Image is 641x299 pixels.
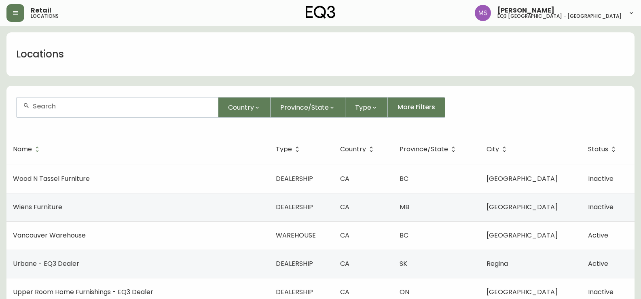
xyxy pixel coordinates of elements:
[400,146,459,153] span: Province/State
[588,287,613,297] span: Inactive
[271,97,345,118] button: Province/State
[400,174,408,183] span: BC
[398,103,435,112] span: More Filters
[340,147,366,152] span: Country
[345,97,388,118] button: Type
[31,7,51,14] span: Retail
[340,287,349,297] span: CA
[13,287,153,297] span: Upper Room Home Furnishings - EQ3 Dealer
[13,147,32,152] span: Name
[276,147,292,152] span: Type
[497,14,622,19] h5: eq3 [GEOGRAPHIC_DATA] - [GEOGRAPHIC_DATA]
[13,231,86,240] span: Vancouver Warehouse
[588,259,608,268] span: Active
[588,146,619,153] span: Status
[33,102,212,110] input: Search
[487,174,558,183] span: [GEOGRAPHIC_DATA]
[13,259,79,268] span: Urbane - EQ3 Dealer
[487,147,499,152] span: City
[16,47,64,61] h1: Locations
[276,231,316,240] span: WAREHOUSE
[588,147,608,152] span: Status
[497,7,554,14] span: [PERSON_NAME]
[280,102,329,112] span: Province/State
[400,259,407,268] span: SK
[276,146,303,153] span: Type
[218,97,271,118] button: Country
[400,147,448,152] span: Province/State
[276,174,313,183] span: DEALERSHIP
[13,146,42,153] span: Name
[340,259,349,268] span: CA
[487,146,510,153] span: City
[276,202,313,212] span: DEALERSHIP
[475,5,491,21] img: 1b6e43211f6f3cc0b0729c9049b8e7af
[487,231,558,240] span: [GEOGRAPHIC_DATA]
[340,146,377,153] span: Country
[588,231,608,240] span: Active
[228,102,254,112] span: Country
[276,259,313,268] span: DEALERSHIP
[588,202,613,212] span: Inactive
[276,287,313,297] span: DEALERSHIP
[340,231,349,240] span: CA
[487,202,558,212] span: [GEOGRAPHIC_DATA]
[13,202,62,212] span: Wiens Furniture
[487,259,508,268] span: Regina
[31,14,59,19] h5: locations
[400,287,409,297] span: ON
[13,174,90,183] span: Wood N Tassel Furniture
[355,102,371,112] span: Type
[400,231,408,240] span: BC
[400,202,409,212] span: MB
[388,97,445,118] button: More Filters
[306,6,336,19] img: logo
[588,174,613,183] span: Inactive
[487,287,558,297] span: [GEOGRAPHIC_DATA]
[340,202,349,212] span: CA
[340,174,349,183] span: CA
